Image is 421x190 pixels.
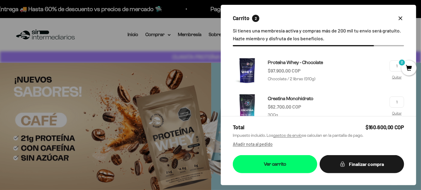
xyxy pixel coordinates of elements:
[268,95,313,103] a: Creatina Monohidrato
[233,56,262,85] img: Proteína Whey - Chocolate
[268,96,313,101] span: Creatina Monohidrato
[268,103,301,111] sale-price: $62.700,00 COP
[233,27,404,42] span: Si tienes una membresía activa y compras más de 200 mil tu envío será gratuito. Hazte miembro y d...
[252,15,259,22] cart-count: 2
[390,60,404,72] input: Cambiar cantidad
[268,67,300,75] sale-price: $97.900,00 COP
[233,140,273,148] button: Añadir nota al pedido
[233,155,317,173] a: Ver carrito
[268,112,278,118] p: 300g
[233,124,244,131] span: Total
[401,65,416,72] a: 2
[392,75,402,79] a: Eliminar Proteína Whey - Chocolate - Chocolate / 2 libras (910g)
[268,59,323,66] a: Proteína Whey - Chocolate
[233,132,404,139] p: Impuesto incluido. Los se calculan en la pantalla de pago.
[273,133,302,138] a: gastos de envío
[390,97,404,108] input: Cambiar cantidad
[392,111,402,115] a: Eliminar Creatina Monohidrato - 300g
[268,60,323,65] span: Proteína Whey - Chocolate
[398,59,406,66] mark: 2
[366,124,404,131] span: $160.600,00 COP
[233,14,249,22] p: Carrito
[268,76,315,82] p: Chocolate / 2 libras (910g)
[233,92,262,121] img: Creatina Monohidrato
[233,142,273,147] span: Añadir nota al pedido
[332,160,392,168] div: Finalizar compra
[320,155,404,173] button: Finalizar compra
